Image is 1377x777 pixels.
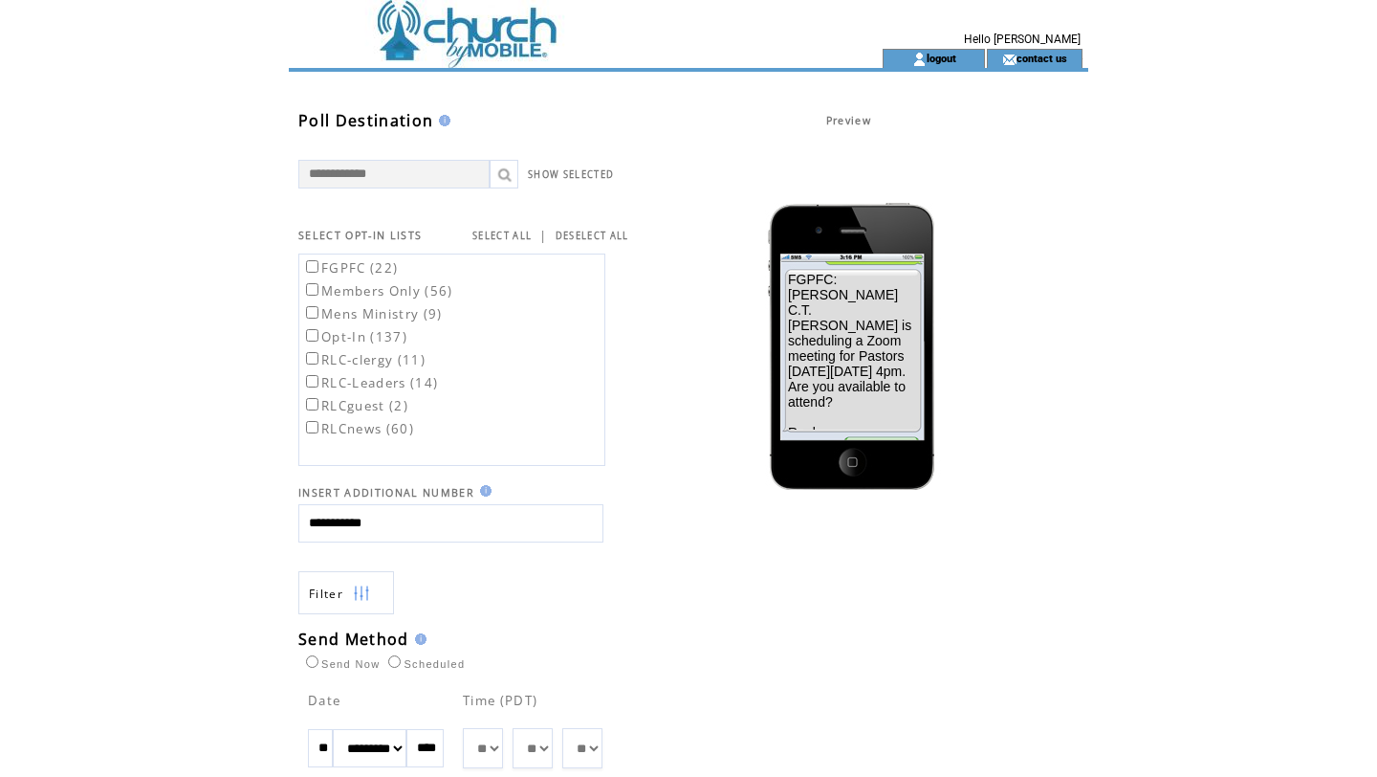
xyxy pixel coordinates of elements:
img: help.gif [409,633,426,645]
label: Mens Ministry (9) [302,305,443,322]
a: Filter [298,571,394,614]
label: RLC-clergy (11) [302,351,426,368]
span: Poll Destination [298,110,433,131]
input: RLCnews (60) [306,421,318,433]
span: Date [308,692,340,709]
img: contact_us_icon.gif [1002,52,1016,67]
img: account_icon.gif [912,52,927,67]
input: Scheduled [388,655,401,668]
img: help.gif [433,115,450,126]
span: SELECT OPT-IN LISTS [298,229,422,242]
input: Mens Ministry (9) [306,306,318,319]
span: | [539,227,547,244]
span: Hello [PERSON_NAME] [964,33,1081,46]
span: Preview [826,114,876,127]
span: FGPFC: [PERSON_NAME] C.T. [PERSON_NAME] is scheduling a Zoom meeting for Pastors [DATE][DATE] 4pm... [788,272,911,471]
a: contact us [1016,52,1067,64]
input: RLCguest (2) [306,398,318,411]
img: filters.png [353,572,370,615]
span: Show filters [309,586,343,602]
input: Members Only (56) [306,283,318,296]
label: RLC-Leaders (14) [302,374,438,391]
label: Opt-In (137) [302,328,407,345]
label: RLCguest (2) [302,397,408,414]
label: Scheduled [383,658,465,670]
label: RLCnews (60) [302,420,414,437]
a: SELECT ALL [472,230,532,242]
input: RLC-Leaders (14) [306,375,318,388]
a: DESELECT ALL [556,230,629,242]
a: SHOW SELECTED [528,168,614,181]
label: Send Now [301,658,380,670]
input: FGPFC (22) [306,260,318,273]
span: INSERT ADDITIONAL NUMBER [298,486,474,499]
input: RLC-clergy (11) [306,352,318,365]
img: help.gif [474,485,492,497]
a: logout [927,52,956,64]
input: Send Now [306,655,318,668]
span: Send Method [298,629,409,650]
span: Time (PDT) [463,692,537,709]
label: FGPFC (22) [302,259,398,277]
input: Opt-In (137) [306,329,318,342]
label: Members Only (56) [302,282,453,300]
